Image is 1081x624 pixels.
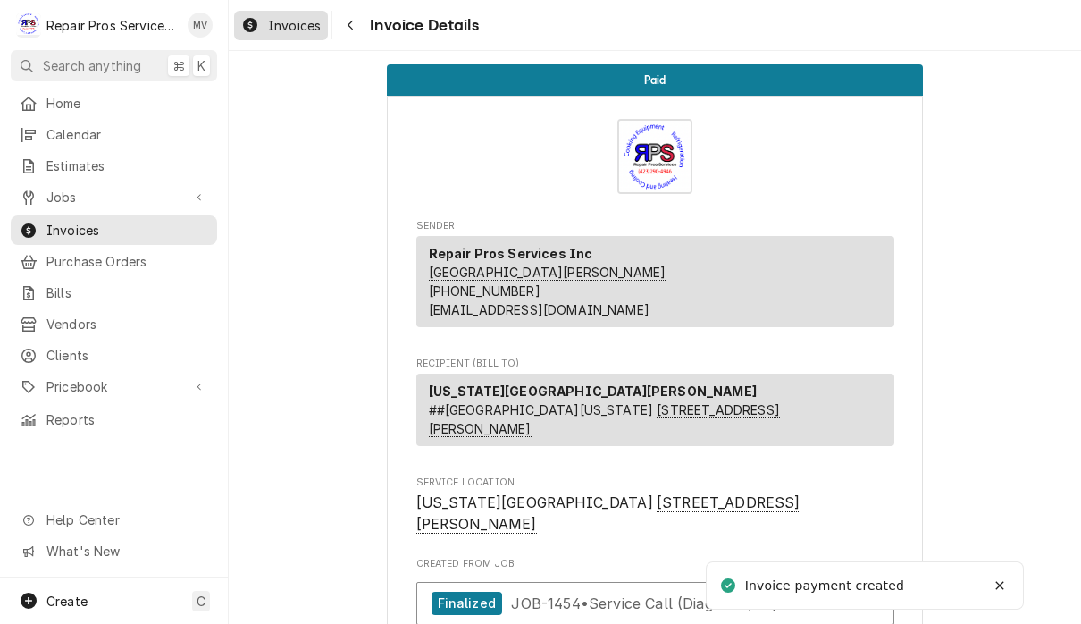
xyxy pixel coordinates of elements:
[416,236,894,334] div: Sender
[365,13,478,38] span: Invoice Details
[416,476,894,535] div: Service Location
[46,156,208,175] span: Estimates
[197,592,205,611] span: C
[46,377,181,396] span: Pricebook
[416,476,894,490] span: Service Location
[644,74,666,86] span: Paid
[46,283,208,302] span: Bills
[268,16,321,35] span: Invoices
[416,557,894,571] span: Created From Job
[46,542,206,561] span: What's New
[416,357,894,371] span: Recipient (Bill To)
[429,384,757,399] strong: [US_STATE][GEOGRAPHIC_DATA][PERSON_NAME]
[46,221,208,240] span: Invoices
[46,188,181,207] span: Jobs
[46,94,208,113] span: Home
[11,405,217,434] a: Reports
[11,182,217,212] a: Go to Jobs
[745,577,908,595] div: Invoice payment created
[429,302,649,317] a: [EMAIL_ADDRESS][DOMAIN_NAME]
[188,13,213,38] div: Mindy Volker's Avatar
[11,89,217,118] a: Home
[11,215,217,245] a: Invoices
[416,357,894,454] div: Invoice Recipient
[11,247,217,276] a: Purchase Orders
[46,252,208,271] span: Purchase Orders
[336,11,365,39] button: Navigate back
[429,246,593,261] strong: Repair Pros Services Inc
[11,120,217,149] a: Calendar
[46,125,208,144] span: Calendar
[416,374,894,453] div: Recipient (Bill To)
[11,341,217,370] a: Clients
[43,56,141,75] span: Search anything
[511,594,803,611] span: JOB-1454 • Service Call (Diagnosis/Repair)
[46,315,208,333] span: Vendors
[416,493,894,535] span: Service Location
[416,219,894,233] span: Sender
[46,16,178,35] div: Repair Pros Services Inc
[429,402,780,437] span: ##[GEOGRAPHIC_DATA][US_STATE]
[416,219,894,335] div: Invoice Sender
[387,64,923,96] div: Status
[46,410,208,429] span: Reports
[416,374,894,446] div: Recipient (Bill To)
[46,510,206,529] span: Help Center
[11,151,217,181] a: Estimates
[429,283,540,299] a: [PHONE_NUMBER]
[11,309,217,339] a: Vendors
[11,278,217,308] a: Bills
[11,50,217,81] button: Search anything⌘K
[432,592,502,616] div: Finalized
[46,346,208,365] span: Clients
[16,13,41,38] div: Repair Pros Services Inc's Avatar
[11,505,217,535] a: Go to Help Center
[11,536,217,566] a: Go to What's New
[11,372,217,401] a: Go to Pricebook
[172,56,185,75] span: ⌘
[16,13,41,38] div: R
[416,494,800,534] span: [US_STATE][GEOGRAPHIC_DATA]
[234,11,328,40] a: Invoices
[46,594,88,609] span: Create
[416,236,894,327] div: Sender
[197,56,205,75] span: K
[188,13,213,38] div: MV
[617,119,692,194] img: Logo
